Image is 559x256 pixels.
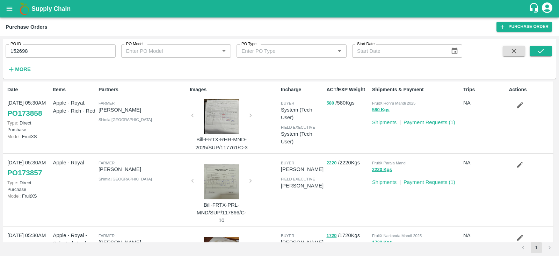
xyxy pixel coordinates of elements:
p: Apple - Royal [53,159,95,166]
a: PO173858 [7,107,42,120]
p: Incharge [281,86,324,93]
p: [PERSON_NAME] [99,239,187,246]
p: Partners [99,86,187,93]
span: FruitX Narkanda Mandi 2025 [372,234,422,238]
p: Direct Purchase [7,179,50,193]
button: Open [335,47,344,56]
span: Shimla , [GEOGRAPHIC_DATA] [99,177,152,181]
div: Purchase Orders [6,22,48,31]
p: Images [190,86,278,93]
p: Shipments & Payment [372,86,460,93]
button: Open [219,47,228,56]
p: Apple - Royal, Apple - Rich - Red [53,99,95,115]
button: page 1 [531,242,542,253]
input: Start Date [352,44,445,58]
div: | [397,176,401,186]
p: / 2220 Kgs [326,159,369,167]
span: buyer [281,234,294,238]
button: 580 [326,99,334,107]
button: Choose date [448,44,461,58]
p: FruitXS [7,133,50,140]
label: PO Model [126,41,144,47]
p: [PERSON_NAME] [281,239,324,246]
p: [PERSON_NAME] [281,182,324,190]
a: Shipments [372,120,397,125]
span: field executive [281,125,315,129]
p: System (Tech User) [281,106,324,122]
span: Model: [7,193,21,199]
p: [PERSON_NAME] [281,165,324,173]
p: [DATE] 05:30AM [7,232,50,239]
input: Enter PO Model [123,47,209,56]
span: field executive [281,177,315,181]
p: Apple - Royal - Selected, Apple - Royal [53,232,95,255]
b: Supply Chain [31,5,71,12]
label: Start Date [357,41,375,47]
span: Type: [7,120,18,126]
input: Enter PO Type [239,47,324,56]
p: System (Tech User) [281,130,324,146]
p: Date [7,86,50,93]
span: Farmer [99,101,115,105]
div: account of current user [541,1,553,16]
a: Supply Chain [31,4,529,14]
input: Enter PO ID [6,44,116,58]
span: Farmer [99,161,115,165]
a: PO173856 [7,240,42,252]
p: Bill-FRTX-PRL-MND/SUP/117866/C-10 [195,201,248,225]
p: [DATE] 05:30AM [7,159,50,166]
p: Items [53,86,95,93]
label: PO ID [10,41,21,47]
p: Bill-FRTX-RHR-MND-2025/SUP/117761/C-3 [195,136,248,151]
p: NA [463,99,506,107]
div: customer-support [529,2,541,15]
span: buyer [281,161,294,165]
a: Purchase Order [496,22,552,32]
a: Payment Requests (1) [404,179,455,185]
p: Trips [463,86,506,93]
p: NA [463,232,506,239]
button: 2220 Kgs [372,166,392,174]
img: logo [17,2,31,16]
p: / 1720 Kgs [326,232,369,240]
p: / 580 Kgs [326,99,369,107]
span: FruitX Parala Mandi [372,161,406,165]
button: 1720 Kgs [372,239,392,247]
p: [DATE] 05:30AM [7,99,50,107]
p: Actions [509,86,551,93]
span: FruitX Rohru Mandi 2025 [372,101,415,105]
strong: More [15,66,31,72]
p: [PERSON_NAME] [99,165,187,173]
span: buyer [281,101,294,105]
span: Shimla , [GEOGRAPHIC_DATA] [99,118,152,122]
span: Type: [7,180,18,185]
p: [PERSON_NAME] [99,106,187,114]
button: 1720 [326,232,336,240]
a: PO173857 [7,166,42,179]
span: Farmer [99,234,115,238]
p: ACT/EXP Weight [326,86,369,93]
button: open drawer [1,1,17,17]
button: More [6,63,32,75]
p: FruitXS [7,193,50,199]
button: 2220 [326,159,336,167]
p: Direct Purchase [7,120,50,133]
div: | [397,116,401,126]
span: Model: [7,134,21,139]
a: Payment Requests (1) [404,120,455,125]
a: Shipments [372,179,397,185]
button: 580 Kgs [372,106,390,114]
nav: pagination navigation [516,242,556,253]
label: PO Type [241,41,256,47]
p: NA [463,159,506,166]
